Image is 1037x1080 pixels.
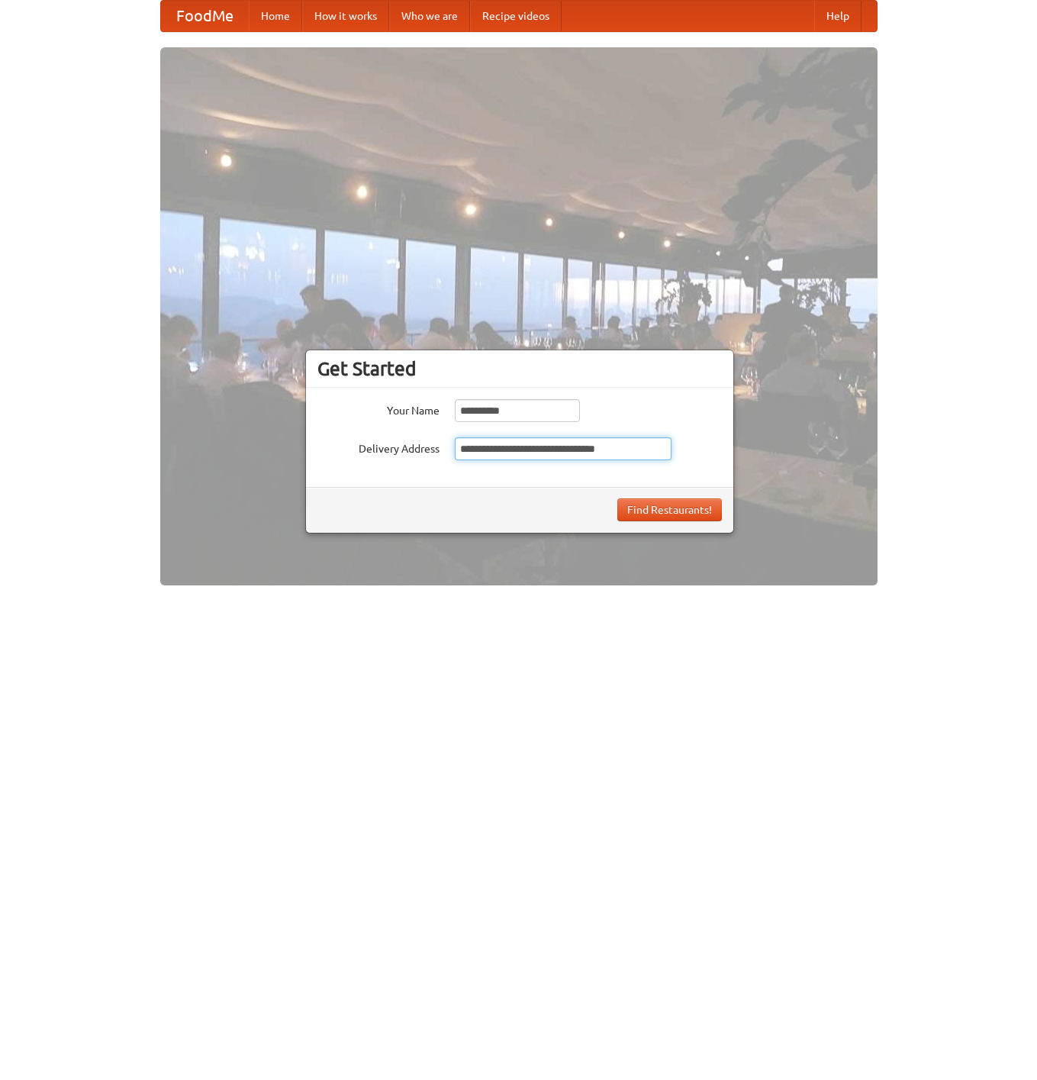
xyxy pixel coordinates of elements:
a: FoodMe [161,1,249,31]
a: Help [814,1,861,31]
label: Delivery Address [317,437,440,456]
a: How it works [302,1,389,31]
button: Find Restaurants! [617,498,722,521]
label: Your Name [317,399,440,418]
a: Recipe videos [470,1,562,31]
a: Home [249,1,302,31]
a: Who we are [389,1,470,31]
h3: Get Started [317,357,722,380]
